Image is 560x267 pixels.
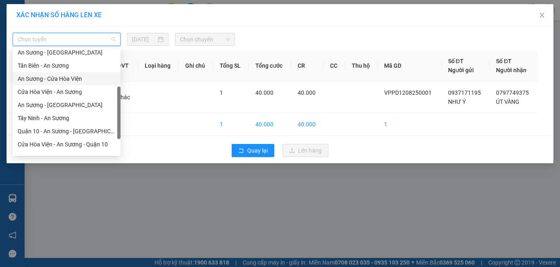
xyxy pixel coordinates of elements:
td: Khác [110,82,138,113]
div: Dương Minh Châu - Quận 10 (hàng hóa) [13,151,121,164]
span: 0937171195 [448,89,481,96]
div: An Sương - Tân Biên [13,46,121,59]
span: rollback [238,148,244,154]
button: rollbackQuay lại [232,144,274,157]
td: 1 [213,113,249,136]
span: [PERSON_NAME]: [2,53,86,58]
span: Chọn chuyến [180,33,230,46]
th: CR [291,50,324,82]
th: Tổng SL [213,50,249,82]
span: Quay lại [247,146,268,155]
th: Mã GD [378,50,441,82]
div: An Sương - Tây Ninh [13,98,121,112]
span: 01 Võ Văn Truyện, KP.1, Phường 2 [65,25,113,35]
span: close [539,12,545,18]
span: Số ĐT [448,58,464,64]
span: In ngày: [2,59,50,64]
th: Tổng cước [249,50,291,82]
th: ĐVT [110,50,138,82]
button: Close [530,4,553,27]
span: 1 [220,89,223,96]
span: Người nhận [496,67,526,73]
th: Loại hàng [138,50,179,82]
span: 0797749375 [496,89,529,96]
div: An Sương - [GEOGRAPHIC_DATA] [18,100,116,110]
td: 40.000 [249,113,291,136]
div: Cửa Hòa Viện - An Sương - Quận 10 [13,138,121,151]
button: uploadLên hàng [282,144,328,157]
span: Hotline: 19001152 [65,37,100,41]
img: logo [3,5,39,41]
td: 1 [9,82,34,113]
th: CC [323,50,345,82]
div: Tây Ninh - An Sương [13,112,121,125]
span: Người gửi [448,67,474,73]
div: Tân Biên - An Sương [13,59,121,72]
span: Bến xe [GEOGRAPHIC_DATA] [65,13,110,23]
div: Cửa Hòa Viện - An Sương [13,85,121,98]
span: VPPD1208250001 [384,89,432,96]
span: 40.000 [255,89,273,96]
span: 05:07:32 [DATE] [18,59,50,64]
div: Cửa Hòa Viện - An Sương [18,87,116,96]
div: Tây Ninh - An Sương [18,114,116,123]
div: Cửa Hòa Viện - An Sương - Quận 10 [18,140,116,149]
div: Quận 10 - An Sương - Cửa Hòa Viện [13,125,121,138]
div: An Sương - [GEOGRAPHIC_DATA] [18,48,116,57]
span: ÚT VÀNG [496,98,519,105]
span: ----------------------------------------- [22,44,100,51]
td: 40.000 [291,113,324,136]
div: An Sương - Cửa Hòa Viện [18,74,116,83]
div: Quận 10 - An Sương - [GEOGRAPHIC_DATA] [18,127,116,136]
span: XÁC NHẬN SỐ HÀNG LÊN XE [16,11,102,19]
span: NHƯ Ý [448,98,466,105]
span: Số ĐT [496,58,512,64]
th: Ghi chú [179,50,213,82]
td: 1 [378,113,441,136]
strong: ĐỒNG PHƯỚC [65,5,112,11]
th: Thu hộ [345,50,378,82]
input: 12/08/2025 [132,35,156,44]
span: Chọn tuyến [18,33,116,46]
div: An Sương - Cửa Hòa Viện [13,72,121,85]
div: [PERSON_NAME][GEOGRAPHIC_DATA] - Quận 10 (hàng hóa) [18,153,116,162]
th: STT [9,50,34,82]
span: VPPD1208250001 [41,52,86,58]
div: Tân Biên - An Sương [18,61,116,70]
span: 40.000 [298,89,316,96]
